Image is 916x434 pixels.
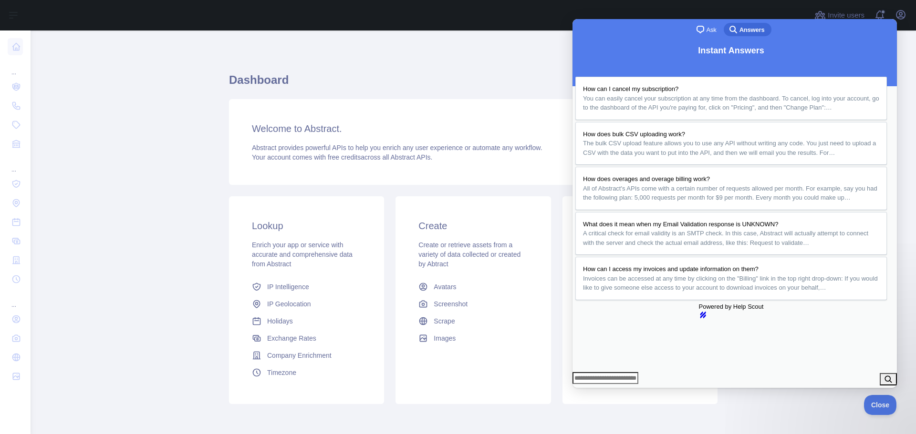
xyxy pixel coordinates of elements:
[8,154,23,173] div: ...
[252,219,361,232] h3: Lookup
[248,278,365,295] a: IP Intelligence
[415,330,531,347] a: Images
[267,299,311,309] span: IP Geolocation
[434,299,468,309] span: Screenshot
[267,282,309,292] span: IP Intelligence
[418,241,520,268] span: Create or retrieve assets from a variety of data collected or created by Abtract
[267,351,332,360] span: Company Enrichment
[248,364,365,381] a: Timezone
[248,295,365,313] a: IP Geolocation
[252,122,695,135] h3: Welcome to Abstract.
[434,333,456,343] span: Images
[252,241,353,268] span: Enrich your app or service with accurate and comprehensive data from Abstract
[415,278,531,295] a: Avatars
[434,316,455,326] span: Scrape
[828,10,864,21] span: Invite users
[8,57,23,76] div: ...
[267,333,316,343] span: Exchange Rates
[267,316,293,326] span: Holidays
[415,313,531,330] a: Scrape
[252,153,432,161] span: Your account comes with across all Abstract APIs.
[572,19,897,388] iframe: Help Scout Beacon - Live Chat, Contact Form, and Knowledge Base
[229,72,718,95] h1: Dashboard
[248,330,365,347] a: Exchange Rates
[248,313,365,330] a: Holidays
[434,282,456,292] span: Avatars
[248,347,365,364] a: Company Enrichment
[864,395,897,415] iframe: Help Scout Beacon - Close
[415,295,531,313] a: Screenshot
[252,144,542,151] span: Abstract provides powerful APIs to help you enrich any user experience or automate any workflow.
[328,153,361,161] span: free credits
[8,290,23,309] div: ...
[812,8,866,23] button: Invite users
[267,368,296,377] span: Timezone
[418,219,528,232] h3: Create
